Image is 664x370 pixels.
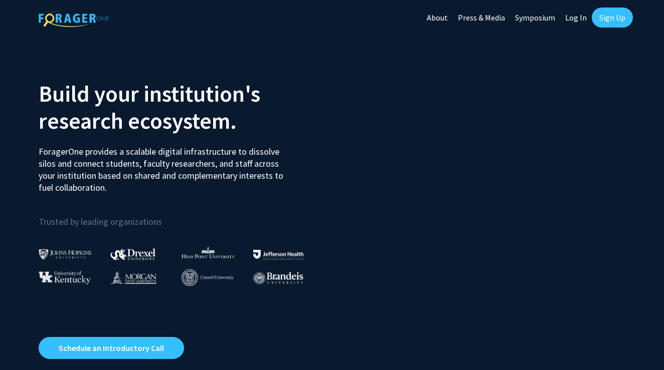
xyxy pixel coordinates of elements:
[39,249,92,259] img: Johns Hopkins University
[253,250,303,259] img: Thomas Jefferson University
[39,202,324,229] p: Trusted by leading organizations
[39,271,91,284] img: University of Kentucky
[253,272,303,284] img: Brandeis University
[182,269,234,286] img: Cornell University
[592,8,633,28] a: Sign Up
[39,10,109,27] img: ForagerOne Logo
[39,337,184,359] a: Opens in a new tab
[39,80,324,134] h2: Build your institution's research ecosystem.
[110,248,155,260] img: Drexel University
[110,271,156,284] img: Morgan State University
[39,138,290,194] p: ForagerOne provides a scalable digital infrastructure to dissolve silos and connect students, fac...
[182,246,235,258] img: High Point University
